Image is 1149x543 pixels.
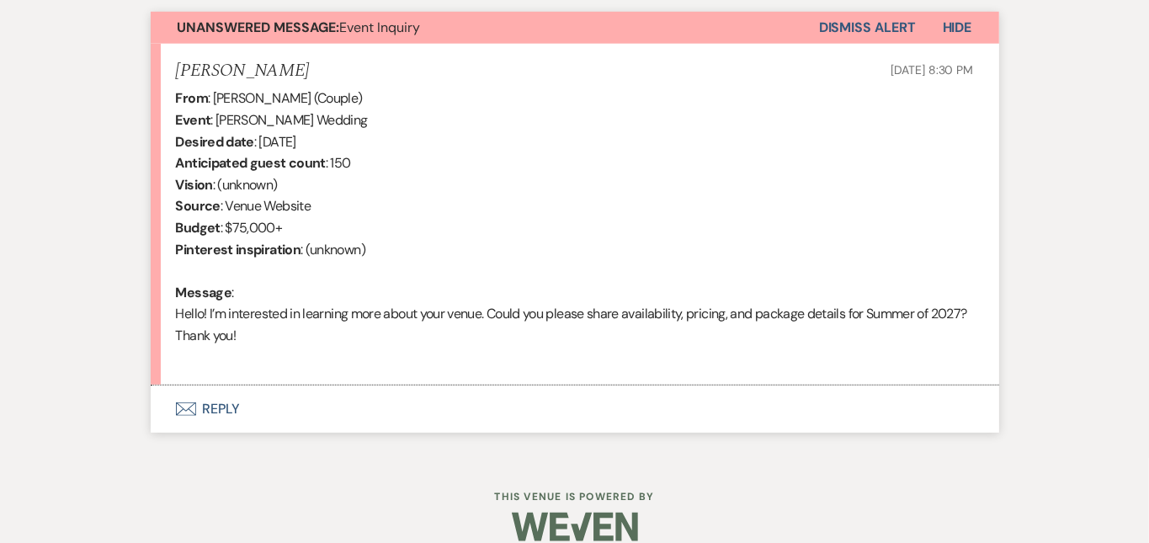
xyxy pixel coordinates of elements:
h5: [PERSON_NAME] [176,61,310,82]
button: Reply [151,386,999,433]
button: Hide [916,12,999,44]
span: Hide [943,19,972,36]
b: Desired date [176,133,254,151]
b: Pinterest inspiration [176,241,301,258]
b: Event [176,111,211,129]
b: From [176,89,208,107]
span: Event Inquiry [178,19,421,36]
b: Anticipated guest count [176,154,326,172]
b: Source [176,197,221,215]
strong: Unanswered Message: [178,19,340,36]
button: Dismiss Alert [819,12,916,44]
b: Budget [176,219,221,237]
span: [DATE] 8:30 PM [891,62,973,77]
b: Message [176,284,232,301]
button: Unanswered Message:Event Inquiry [151,12,819,44]
div: : [PERSON_NAME] (Couple) : [PERSON_NAME] Wedding : [DATE] : 150 : (unknown) : Venue Website : $75... [176,88,974,368]
b: Vision [176,176,213,194]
